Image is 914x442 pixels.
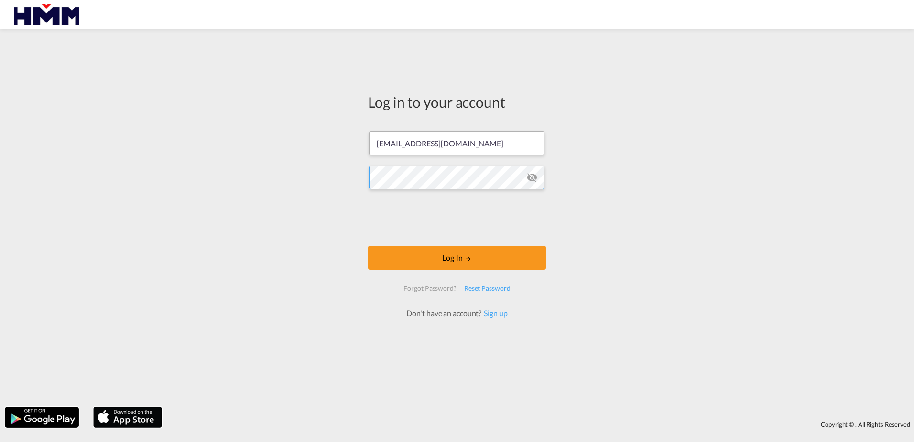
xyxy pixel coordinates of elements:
[368,246,546,270] button: LOGIN
[368,92,546,112] div: Log in to your account
[4,406,80,429] img: google.png
[92,406,163,429] img: apple.png
[400,280,460,297] div: Forgot Password?
[526,172,538,183] md-icon: icon-eye-off
[14,4,79,25] img: 6c14d98045a211efb8a7ab20a266a450.jpeg
[167,416,914,432] div: Copyright © . All Rights Reserved
[396,308,518,319] div: Don't have an account?
[460,280,514,297] div: Reset Password
[481,309,507,318] a: Sign up
[369,131,544,155] input: Enter email/phone number
[384,199,530,236] iframe: reCAPTCHA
